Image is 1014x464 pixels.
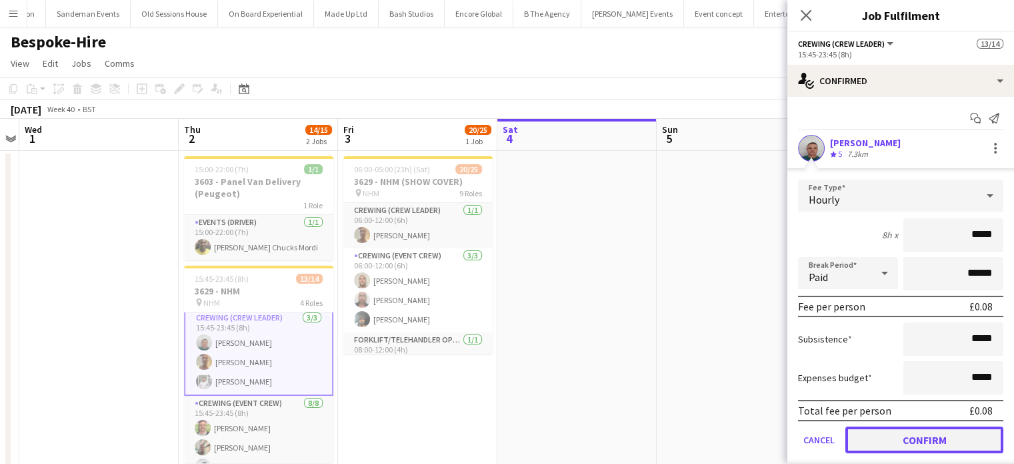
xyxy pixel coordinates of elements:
div: 7.3km [845,149,871,160]
span: Hourly [809,193,839,206]
a: Jobs [66,55,97,72]
app-job-card: 15:45-23:45 (8h)13/143629 - NHM NHM4 RolesSite Check (Managers Only)1/115:45-16:45 (1h)[PERSON_NA... [184,266,333,463]
span: 20/25 [455,164,482,174]
span: 15:00-22:00 (7h) [195,164,249,174]
span: Jobs [71,57,91,69]
span: 15:45-23:45 (8h) [195,274,249,284]
h1: Bespoke-Hire [11,32,106,52]
button: Confirm [845,427,1003,453]
div: [PERSON_NAME] [830,137,901,149]
a: Comms [99,55,140,72]
div: BST [83,104,96,114]
span: Edit [43,57,58,69]
div: Total fee per person [798,404,891,417]
span: Crewing (Crew Leader) [798,39,885,49]
button: Made Up Ltd [314,1,379,27]
button: Encore Global [445,1,513,27]
span: Wed [25,124,42,136]
span: Fri [343,124,354,136]
h3: 3603 - Panel Van Delivery (Peugeot) [184,176,333,200]
span: 06:00-05:00 (23h) (Sat) [354,164,430,174]
span: Thu [184,124,201,136]
label: Subsistence [798,333,852,345]
span: 3 [341,131,354,146]
span: 4 [501,131,518,146]
button: Old Sessions House [131,1,218,27]
span: 1 [23,131,42,146]
span: 14/15 [305,125,332,135]
span: 2 [182,131,201,146]
span: 1/1 [304,164,323,174]
h3: Job Fulfilment [787,7,1014,24]
div: 1 Job [465,136,491,146]
button: Sandeman Events [46,1,131,27]
div: 15:45-23:45 (8h) [798,49,1003,59]
button: Event concept [684,1,754,27]
div: 8h x [882,229,898,241]
div: [DATE] [11,103,41,116]
app-job-card: 06:00-05:00 (23h) (Sat)20/253629 - NHM (SHOW COVER) NHM9 RolesCrewing (Crew Leader)1/106:00-12:00... [343,156,493,354]
label: Expenses budget [798,372,872,384]
span: Week 40 [44,104,77,114]
button: B The Agency [513,1,581,27]
div: £0.08 [969,404,993,417]
button: Crewing (Crew Leader) [798,39,895,49]
app-card-role: Forklift/Telehandler operator1/108:00-12:00 (4h) [343,332,493,382]
h3: 3629 - NHM [184,285,333,297]
span: Sat [503,124,518,136]
div: £0.08 [969,300,993,313]
a: Edit [37,55,63,72]
span: Paid [809,270,828,284]
span: 9 Roles [459,188,482,198]
button: On Board Experiential [218,1,314,27]
span: 20/25 [465,125,491,135]
div: Fee per person [798,300,865,313]
span: Sun [662,124,678,136]
a: View [5,55,35,72]
button: Entertec [754,1,805,27]
span: 4 Roles [300,298,323,308]
h3: 3629 - NHM (SHOW COVER) [343,176,493,188]
button: Bash Studios [379,1,445,27]
span: NHM [363,188,379,198]
button: [PERSON_NAME] Events [581,1,684,27]
span: Comms [105,57,135,69]
app-card-role: Events (Driver)1/115:00-22:00 (7h)[PERSON_NAME] Chucks Mordi [184,215,333,260]
app-card-role: Crewing (Crew Leader)1/106:00-12:00 (6h)[PERSON_NAME] [343,203,493,248]
span: 5 [660,131,678,146]
span: 13/14 [296,274,323,284]
span: NHM [203,298,220,308]
app-job-card: 15:00-22:00 (7h)1/13603 - Panel Van Delivery (Peugeot)1 RoleEvents (Driver)1/115:00-22:00 (7h)[PE... [184,156,333,260]
app-card-role: Crewing (Event Crew)3/306:00-12:00 (6h)[PERSON_NAME][PERSON_NAME][PERSON_NAME] [343,248,493,332]
span: 13/14 [977,39,1003,49]
span: 1 Role [303,200,323,210]
div: Confirmed [787,65,1014,97]
span: View [11,57,29,69]
div: 2 Jobs [306,136,331,146]
app-card-role: Crewing (Crew Leader)3/315:45-23:45 (8h)[PERSON_NAME][PERSON_NAME][PERSON_NAME] [184,309,333,396]
button: Cancel [798,427,840,453]
span: 5 [838,149,842,159]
